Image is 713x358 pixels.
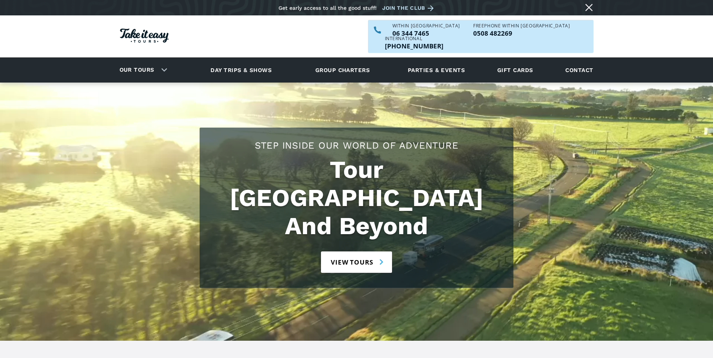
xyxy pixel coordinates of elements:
[207,139,506,152] h2: Step Inside Our World Of Adventure
[111,60,173,80] div: Our tours
[120,29,169,43] img: Take it easy Tours logo
[473,30,570,36] p: 0508 482269
[321,251,392,273] a: View tours
[207,156,506,240] h1: Tour [GEOGRAPHIC_DATA] And Beyond
[385,43,444,49] a: Call us outside of NZ on +6463447465
[583,2,595,14] a: Close message
[473,24,570,28] div: Freephone WITHIN [GEOGRAPHIC_DATA]
[493,60,537,80] a: Gift cards
[404,60,469,80] a: Parties & events
[279,5,377,11] div: Get early access to all the good stuff!
[120,25,169,48] a: Homepage
[562,60,597,80] a: Contact
[392,30,460,36] p: 06 344 7465
[392,24,460,28] div: WITHIN [GEOGRAPHIC_DATA]
[306,60,379,80] a: Group charters
[385,43,444,49] p: [PHONE_NUMBER]
[392,30,460,36] a: Call us within NZ on 063447465
[201,60,281,80] a: Day trips & shows
[382,3,436,13] a: Join the club
[385,36,444,41] div: International
[473,30,570,36] a: Call us freephone within NZ on 0508482269
[114,61,160,79] a: Our tours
